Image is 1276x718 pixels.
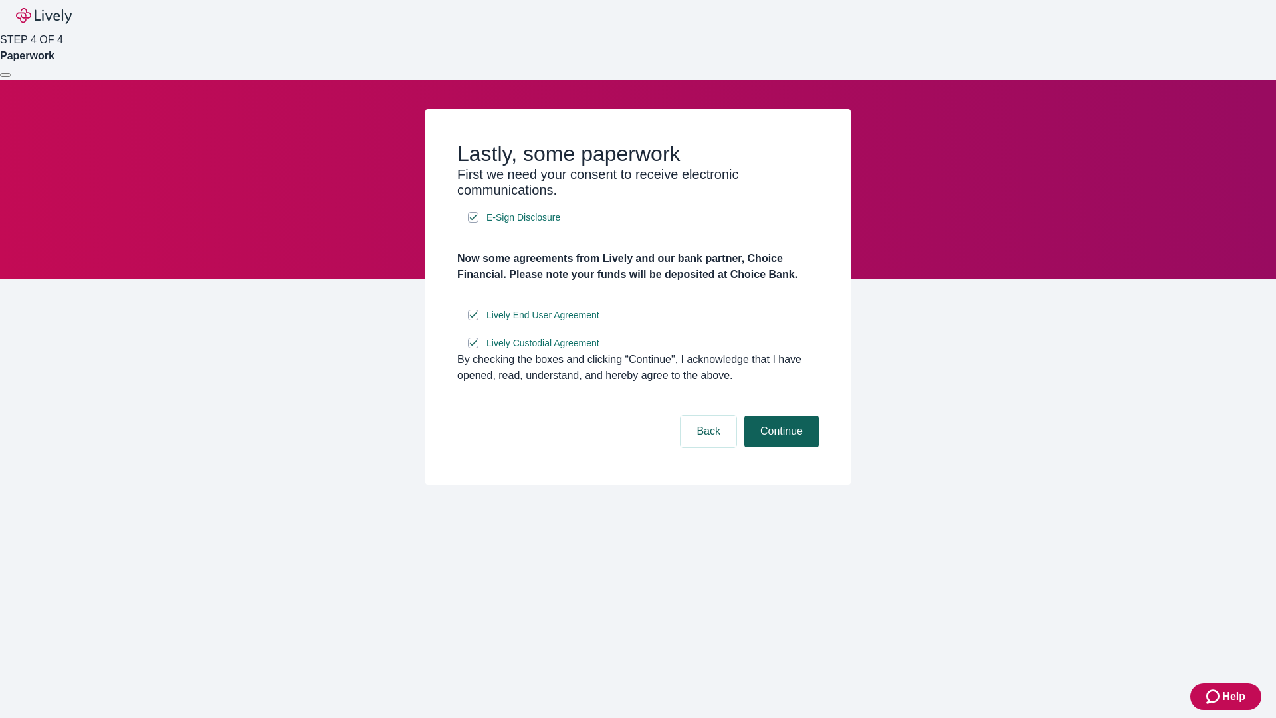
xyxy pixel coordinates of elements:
a: e-sign disclosure document [484,335,602,352]
button: Back [681,416,736,447]
h2: Lastly, some paperwork [457,141,819,166]
span: E-Sign Disclosure [486,211,560,225]
div: By checking the boxes and clicking “Continue", I acknowledge that I have opened, read, understand... [457,352,819,384]
span: Lively Custodial Agreement [486,336,599,350]
span: Help [1222,689,1245,705]
a: e-sign disclosure document [484,307,602,324]
button: Zendesk support iconHelp [1190,683,1261,710]
h3: First we need your consent to receive electronic communications. [457,166,819,198]
svg: Zendesk support icon [1206,689,1222,705]
span: Lively End User Agreement [486,308,599,322]
img: Lively [16,8,72,24]
a: e-sign disclosure document [484,209,563,226]
button: Continue [744,416,819,447]
h4: Now some agreements from Lively and our bank partner, Choice Financial. Please note your funds wi... [457,251,819,283]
